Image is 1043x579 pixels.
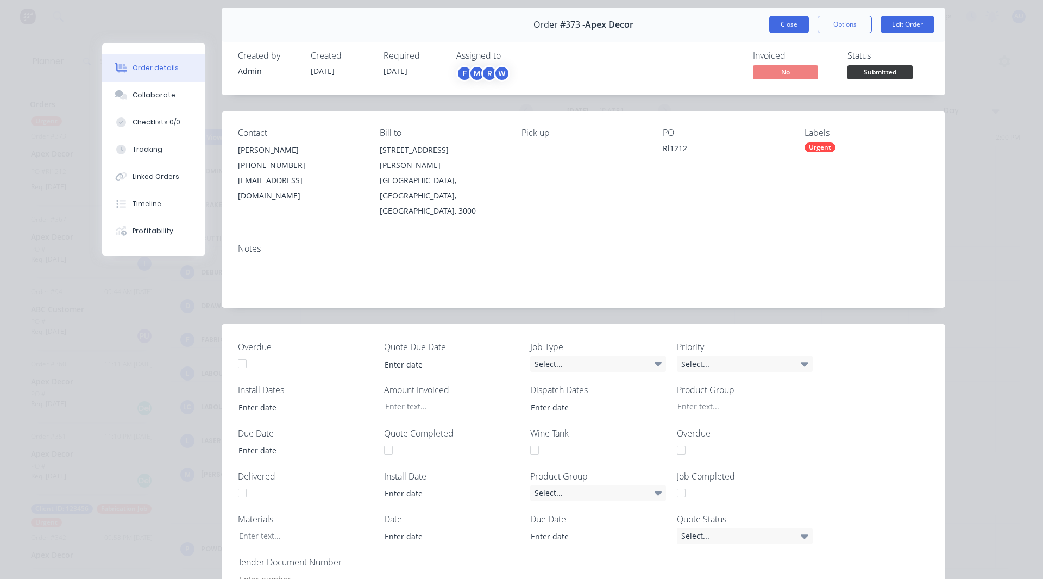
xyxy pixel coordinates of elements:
div: Rl1212 [663,142,787,158]
button: Timeline [102,190,205,217]
label: Dispatch Dates [530,383,666,396]
button: Checklists 0/0 [102,109,205,136]
div: Select... [677,528,813,544]
label: Wine Tank [530,427,666,440]
button: Order details [102,54,205,82]
button: Submitted [847,65,913,82]
div: Invoiced [753,51,834,61]
button: Tracking [102,136,205,163]
span: [DATE] [384,66,407,76]
label: Job Type [530,340,666,353]
label: Quote Completed [384,427,520,440]
input: Enter date [231,443,366,459]
div: Labels [805,128,929,138]
div: Urgent [805,142,835,152]
span: Submitted [847,65,913,79]
label: Product Group [530,470,666,483]
span: Apex Decor [585,20,633,30]
div: W [494,65,510,82]
button: Profitability [102,217,205,245]
label: Quote Status [677,513,813,526]
button: Collaborate [102,82,205,109]
div: Notes [238,244,929,254]
label: Quote Due Date [384,340,520,353]
div: Pick up [521,128,646,138]
div: F [456,65,473,82]
div: [GEOGRAPHIC_DATA], [GEOGRAPHIC_DATA], [GEOGRAPHIC_DATA], 3000 [380,173,504,219]
input: Enter date [523,399,658,415]
label: Amount Invoiced [384,383,520,396]
button: FMRW [456,65,510,82]
div: [PERSON_NAME][PHONE_NUMBER][EMAIL_ADDRESS][DOMAIN_NAME] [238,142,362,203]
div: Assigned to [456,51,565,61]
span: No [753,65,818,79]
input: Enter date [231,399,366,415]
div: Select... [530,485,666,501]
div: Profitability [133,226,173,236]
div: Admin [238,65,298,77]
input: Enter date [377,356,512,372]
div: Status [847,51,929,61]
div: [STREET_ADDRESS][PERSON_NAME][GEOGRAPHIC_DATA], [GEOGRAPHIC_DATA], [GEOGRAPHIC_DATA], 3000 [380,142,504,219]
div: M [469,65,485,82]
button: Edit Order [881,16,934,33]
input: Enter date [523,528,658,545]
div: [PERSON_NAME] [238,142,362,158]
div: [STREET_ADDRESS][PERSON_NAME] [380,142,504,173]
label: Overdue [677,427,813,440]
span: [DATE] [311,66,335,76]
label: Install Dates [238,383,374,396]
div: Created [311,51,370,61]
label: Due Date [238,427,374,440]
label: Tender Document Number [238,556,374,569]
div: Tracking [133,145,162,154]
div: Contact [238,128,362,138]
div: Bill to [380,128,504,138]
div: Select... [677,356,813,372]
button: Close [769,16,809,33]
div: Select... [530,356,666,372]
div: [PHONE_NUMBER] [238,158,362,173]
label: Due Date [530,513,666,526]
div: PO [663,128,787,138]
button: Linked Orders [102,163,205,190]
div: R [481,65,498,82]
div: Checklists 0/0 [133,117,180,127]
label: Delivered [238,470,374,483]
div: Linked Orders [133,172,179,182]
div: Required [384,51,443,61]
label: Materials [238,513,374,526]
label: Priority [677,340,813,353]
input: Enter date [377,485,512,502]
label: Job Completed [677,470,813,483]
div: Timeline [133,199,161,209]
label: Product Group [677,383,813,396]
input: Enter date [377,528,512,545]
div: Created by [238,51,298,61]
span: Order #373 - [533,20,585,30]
div: Collaborate [133,90,175,100]
div: [EMAIL_ADDRESS][DOMAIN_NAME] [238,173,362,203]
div: Order details [133,63,179,73]
label: Install Date [384,470,520,483]
button: Options [818,16,872,33]
label: Overdue [238,340,374,353]
label: Date [384,513,520,526]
